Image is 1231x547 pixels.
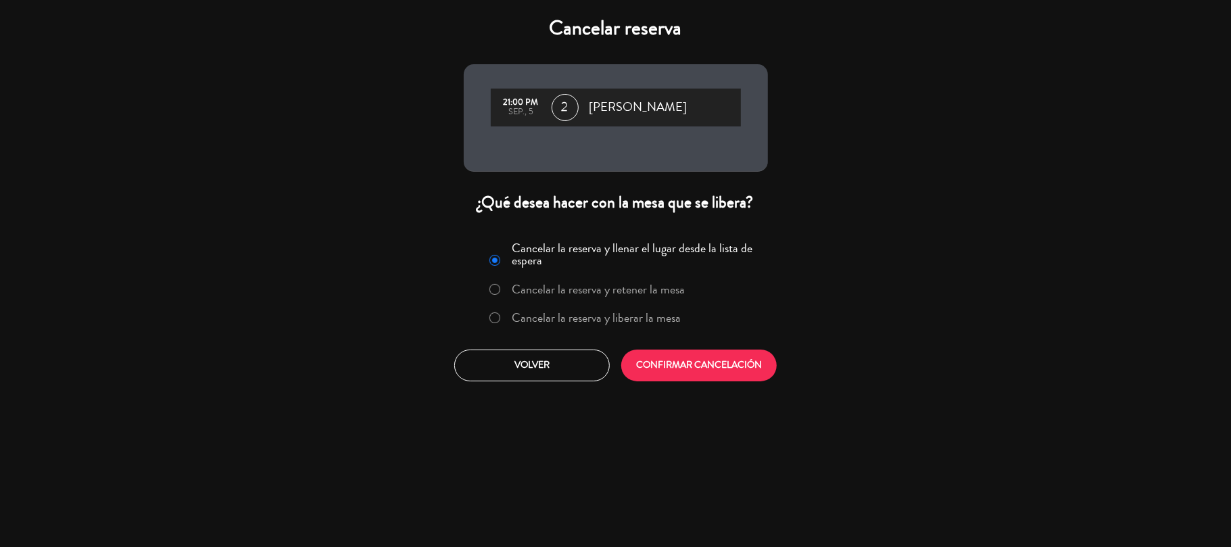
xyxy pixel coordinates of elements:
label: Cancelar la reserva y liberar la mesa [512,312,681,324]
span: 2 [552,94,579,121]
div: sep., 5 [498,108,545,117]
label: Cancelar la reserva y retener la mesa [512,283,685,295]
div: 21:00 PM [498,98,545,108]
h4: Cancelar reserva [464,16,768,41]
button: CONFIRMAR CANCELACIÓN [621,350,777,381]
label: Cancelar la reserva y llenar el lugar desde la lista de espera [512,242,759,266]
button: Volver [454,350,610,381]
div: ¿Qué desea hacer con la mesa que se libera? [464,192,768,213]
span: [PERSON_NAME] [589,97,687,118]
